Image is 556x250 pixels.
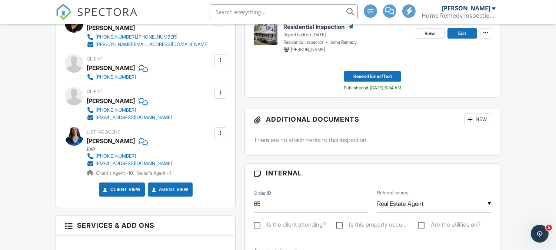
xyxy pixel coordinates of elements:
[245,109,500,130] h3: Additional Documents
[96,115,172,121] div: [EMAIL_ADDRESS][DOMAIN_NAME]
[101,186,141,193] a: Client View
[422,12,496,19] div: Home Remedy Inspection Services
[87,129,120,135] span: Listing Agent
[87,41,209,48] a: [PERSON_NAME][EMAIL_ADDRESS][DOMAIN_NAME]
[210,4,358,19] input: Search everything...
[96,170,134,176] span: Client's Agent -
[87,56,103,62] span: Client
[87,152,172,160] a: [PHONE_NUMBER]
[56,216,235,235] h3: Services & Add ons
[96,34,177,40] div: [PHONE_NUMBER],[PHONE_NUMBER]
[128,170,133,176] strong: 10
[87,22,135,33] div: [PERSON_NAME]
[87,62,135,73] div: [PERSON_NAME]
[377,190,409,196] label: Referral source
[96,42,209,47] div: [PERSON_NAME][EMAIL_ADDRESS][DOMAIN_NAME]
[169,170,171,176] strong: 1
[245,164,500,183] h3: Internal
[87,89,103,94] span: Client
[56,4,72,20] img: The Best Home Inspection Software - Spectora
[87,73,142,81] a: [PHONE_NUMBER]
[87,147,178,152] div: EXP
[87,33,209,41] a: [PHONE_NUMBER],[PHONE_NUMBER]
[87,135,135,147] a: [PERSON_NAME]
[87,160,172,167] a: [EMAIL_ADDRESS][DOMAIN_NAME]
[77,4,138,19] span: SPECTORA
[418,221,480,230] label: Are the utilities on?
[336,221,407,230] label: Is this property occupied?
[254,190,271,197] label: Order ID
[87,106,172,114] a: [PHONE_NUMBER]
[96,107,136,113] div: [PHONE_NUMBER]
[96,74,136,80] div: [PHONE_NUMBER]
[56,10,138,26] a: SPECTORA
[254,136,491,144] p: There are no attachments to this inspection.
[546,225,552,231] span: 5
[137,170,171,176] span: Seller's Agent -
[96,161,172,167] div: [EMAIL_ADDRESS][DOMAIN_NAME]
[531,225,549,243] iframe: Intercom live chat
[464,114,491,125] div: New
[254,221,326,230] label: Is the client attending?
[87,95,135,106] div: [PERSON_NAME]
[150,186,189,193] a: Agent View
[442,4,490,12] div: [PERSON_NAME]
[96,153,136,159] div: [PHONE_NUMBER]
[87,114,172,121] a: [EMAIL_ADDRESS][DOMAIN_NAME]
